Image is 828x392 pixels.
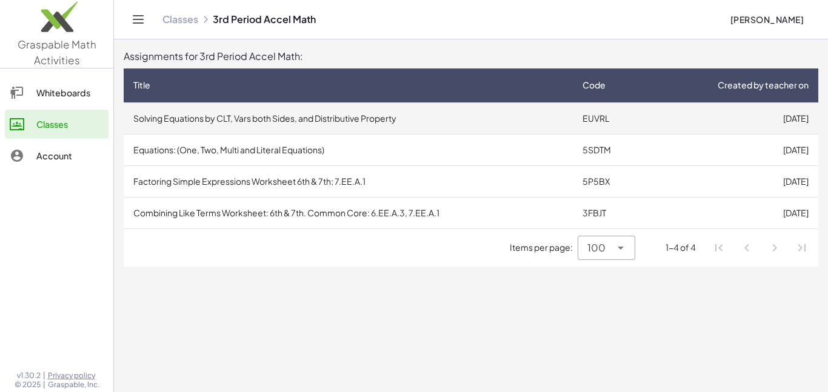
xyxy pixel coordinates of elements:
[718,79,809,91] span: Created by teacher on
[162,13,198,25] a: Classes
[510,241,578,254] span: Items per page:
[720,8,813,30] button: [PERSON_NAME]
[573,134,649,165] td: 5SDTM
[36,85,104,100] div: Whiteboards
[18,38,96,67] span: Graspable Math Activities
[36,117,104,131] div: Classes
[583,79,606,91] span: Code
[706,234,816,262] nav: Pagination Navigation
[43,371,45,380] span: |
[36,148,104,163] div: Account
[48,371,99,380] a: Privacy policy
[573,102,649,134] td: EUVRL
[587,241,606,255] span: 100
[124,197,573,228] td: Combining Like Terms Worksheet: 6th & 7th. Common Core: 6.EE.A.3, 7.EE.A.1
[133,79,150,91] span: Title
[730,14,804,25] span: [PERSON_NAME]
[124,49,818,64] div: Assignments for 3rd Period Accel Math:
[5,141,109,170] a: Account
[15,380,41,390] span: © 2025
[666,241,696,254] div: 1-4 of 4
[48,380,99,390] span: Graspable, Inc.
[5,78,109,107] a: Whiteboards
[43,380,45,390] span: |
[649,165,818,197] td: [DATE]
[129,10,148,29] button: Toggle navigation
[573,197,649,228] td: 3FBJT
[649,134,818,165] td: [DATE]
[124,165,573,197] td: Factoring Simple Expressions Worksheet 6th & 7th; 7.EE.A.1
[124,134,573,165] td: Equations: (One, Two, Multi and Literal Equations)
[649,197,818,228] td: [DATE]
[649,102,818,134] td: [DATE]
[5,110,109,139] a: Classes
[573,165,649,197] td: 5P5BX
[124,102,573,134] td: Solving Equations by CLT, Vars both Sides, and Distributive Property
[17,371,41,380] span: v1.30.2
